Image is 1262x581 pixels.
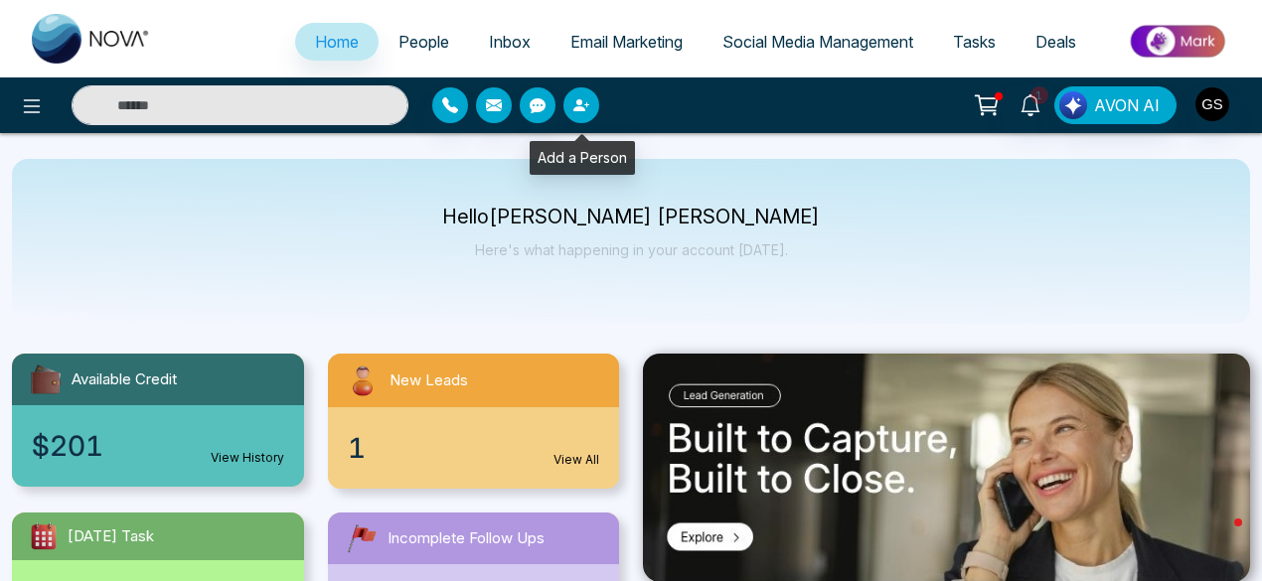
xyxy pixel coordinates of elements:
a: New Leads1View All [316,354,632,489]
img: todayTask.svg [28,520,60,552]
span: Inbox [489,32,531,52]
a: 1 [1007,86,1054,121]
img: followUps.svg [344,520,380,556]
p: Here's what happening in your account [DATE]. [442,241,820,258]
span: New Leads [390,369,468,392]
iframe: Intercom live chat [1194,513,1242,561]
a: Email Marketing [551,23,703,61]
a: View History [211,449,284,467]
span: $201 [32,425,103,467]
span: 1 [1030,86,1048,104]
img: Market-place.gif [1106,19,1250,64]
a: People [379,23,469,61]
span: [DATE] Task [68,525,154,548]
button: AVON AI [1054,86,1177,124]
span: Deals [1035,32,1076,52]
a: Deals [1016,23,1096,61]
span: Incomplete Follow Ups [388,527,545,550]
img: Nova CRM Logo [32,14,151,64]
span: Home [315,32,359,52]
span: Available Credit [72,368,177,391]
p: Hello [PERSON_NAME] [PERSON_NAME] [442,209,820,225]
span: 1 [348,427,366,469]
span: AVON AI [1094,93,1160,117]
div: Add a Person [530,141,635,175]
a: View All [553,451,599,469]
span: Social Media Management [722,32,913,52]
a: Home [295,23,379,61]
span: Email Marketing [570,32,683,52]
img: availableCredit.svg [28,362,64,397]
img: newLeads.svg [344,362,382,399]
span: Tasks [953,32,996,52]
a: Social Media Management [703,23,933,61]
span: People [398,32,449,52]
img: User Avatar [1195,87,1229,121]
img: Lead Flow [1059,91,1087,119]
a: Inbox [469,23,551,61]
a: Tasks [933,23,1016,61]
